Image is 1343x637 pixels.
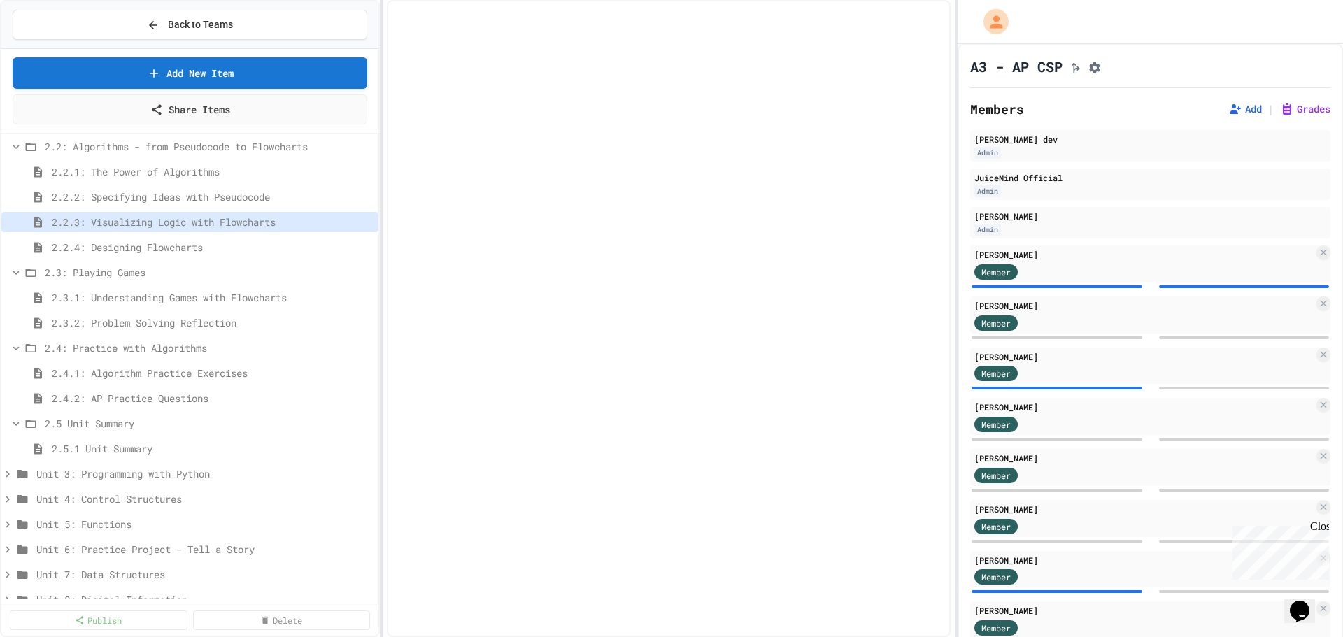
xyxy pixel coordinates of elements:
[36,466,373,481] span: Unit 3: Programming with Python
[52,290,373,305] span: 2.3.1: Understanding Games with Flowcharts
[52,215,373,229] span: 2.2.3: Visualizing Logic with Flowcharts
[45,341,373,355] span: 2.4: Practice with Algorithms
[52,164,373,179] span: 2.2.1: The Power of Algorithms
[974,224,1001,236] div: Admin
[981,266,1011,278] span: Member
[974,503,1314,515] div: [PERSON_NAME]
[970,99,1024,119] h2: Members
[974,133,1326,145] div: [PERSON_NAME] dev
[13,94,367,124] a: Share Items
[52,366,373,380] span: 2.4.1: Algorithm Practice Exercises
[36,592,373,607] span: Unit 8: Digital Information
[45,416,373,431] span: 2.5 Unit Summary
[981,418,1011,431] span: Member
[36,517,373,531] span: Unit 5: Functions
[974,554,1314,566] div: [PERSON_NAME]
[1280,102,1330,116] button: Grades
[52,315,373,330] span: 2.3.2: Problem Solving Reflection
[974,401,1314,413] div: [PERSON_NAME]
[168,17,233,32] span: Back to Teams
[1284,581,1329,623] iframe: chat widget
[52,441,373,456] span: 2.5.1 Unit Summary
[981,469,1011,482] span: Member
[981,622,1011,634] span: Member
[6,6,97,89] div: Chat with us now!Close
[52,189,373,204] span: 2.2.2: Specifying Ideas with Pseudocode
[974,350,1314,363] div: [PERSON_NAME]
[36,567,373,582] span: Unit 7: Data Structures
[45,265,373,280] span: 2.3: Playing Games
[13,57,367,89] a: Add New Item
[974,210,1326,222] div: [PERSON_NAME]
[1228,102,1262,116] button: Add
[974,604,1314,617] div: [PERSON_NAME]
[974,299,1314,312] div: [PERSON_NAME]
[981,367,1011,380] span: Member
[974,185,1001,197] div: Admin
[974,248,1314,261] div: [PERSON_NAME]
[1267,101,1274,117] span: |
[13,10,367,40] button: Back to Teams
[981,317,1011,329] span: Member
[974,171,1326,184] div: JuiceMind Official
[52,240,373,255] span: 2.2.4: Designing Flowcharts
[981,571,1011,583] span: Member
[52,391,373,406] span: 2.4.2: AP Practice Questions
[193,610,371,630] a: Delete
[981,520,1011,533] span: Member
[45,139,373,154] span: 2.2: Algorithms - from Pseudocode to Flowcharts
[974,452,1314,464] div: [PERSON_NAME]
[36,542,373,557] span: Unit 6: Practice Project - Tell a Story
[969,6,1012,38] div: My Account
[10,610,187,630] a: Publish
[1227,520,1329,580] iframe: chat widget
[36,492,373,506] span: Unit 4: Control Structures
[1068,58,1082,75] button: Click to see fork details
[970,57,1063,76] h1: A3 - AP CSP
[1088,58,1102,75] button: Assignment Settings
[974,147,1001,159] div: Admin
